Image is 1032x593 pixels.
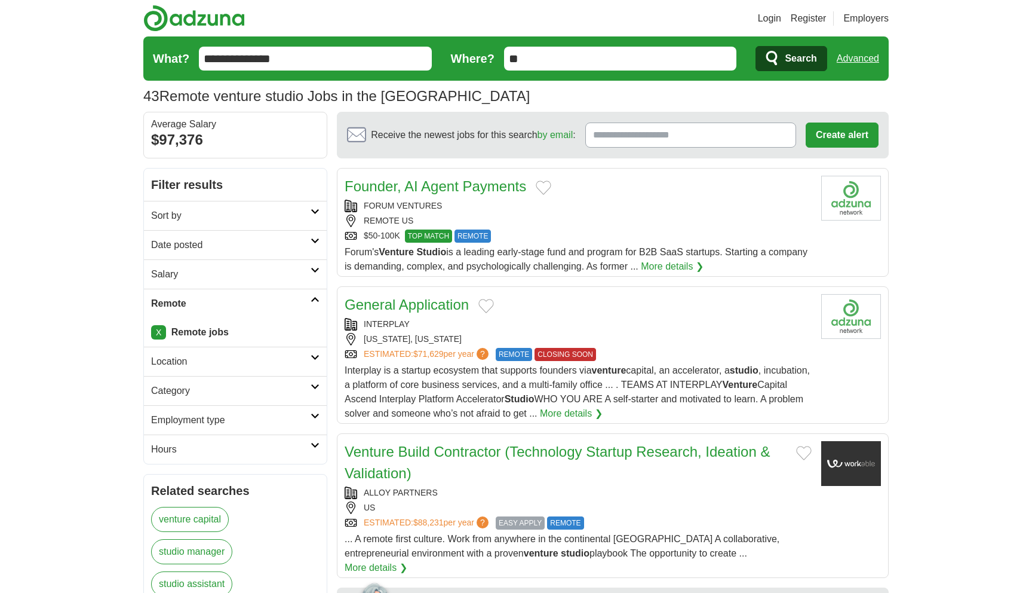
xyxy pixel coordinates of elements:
a: by email [537,130,573,140]
span: ... A remote first culture. Work from anywhere in the continental [GEOGRAPHIC_DATA] A collaborati... [345,534,779,558]
a: Login [758,11,781,26]
h2: Sort by [151,209,311,223]
strong: Venture [723,380,758,390]
h2: Related searches [151,482,320,500]
span: EASY APPLY [496,516,545,530]
h2: Location [151,354,311,369]
span: ? [477,348,489,360]
div: REMOTE US [345,215,812,227]
h2: Category [151,384,311,398]
div: INTERPLAY [345,318,812,331]
a: Date posted [144,230,327,259]
a: General Application [345,296,469,313]
strong: Studio [505,394,535,404]
a: venture capital [151,507,229,532]
strong: venture [524,548,558,558]
div: $50-100K [345,230,812,243]
a: studio manager [151,539,232,564]
strong: Remote jobs [171,327,229,337]
div: [US_STATE], [US_STATE] [345,333,812,346]
img: Adzuna logo [143,5,245,32]
div: ALLOY PARTNERS [345,487,812,499]
span: REMOTE [454,230,491,243]
h2: Salary [151,267,311,282]
span: CLOSING SOON [535,348,596,361]
span: 43 [143,85,159,107]
a: Venture Build Contractor (Technology Startup Research, Ideation & Validation) [345,444,770,481]
div: FORUM VENTURES [345,200,812,212]
span: Receive the newest jobs for this search : [371,128,575,142]
h2: Remote [151,296,311,311]
span: Interplay is a startup ecosystem that supports founders via capital, an accelerator, a , incubati... [345,365,810,418]
strong: venture [592,365,626,375]
h2: Filter results [144,169,327,201]
a: Sort by [144,201,327,230]
a: ESTIMATED:$71,629per year? [364,348,491,361]
span: TOP MATCH [405,230,452,243]
label: What? [153,50,189,68]
label: Where? [451,50,494,68]
span: REMOTE [547,516,583,530]
button: Create alert [806,123,879,148]
strong: studio [561,548,589,558]
a: Employment type [144,405,327,435]
strong: Studio [416,247,446,257]
button: Add to favorite jobs [478,299,494,313]
a: Salary [144,259,327,289]
span: Forum's is a leading early-stage fund and program for B2B SaaS startups. Starting a company is de... [345,247,807,271]
div: $97,376 [151,129,320,151]
div: US [345,502,812,514]
a: X [151,325,166,340]
a: Hours [144,435,327,464]
a: More details ❯ [345,561,407,575]
a: Founder, AI Agent Payments [345,178,526,194]
span: REMOTE [496,348,532,361]
h2: Date posted [151,238,311,252]
img: Company logo [821,294,881,339]
a: Location [144,347,327,376]
span: $88,231 [413,518,444,527]
h1: Remote venture studio Jobs in the [GEOGRAPHIC_DATA] [143,88,530,104]
button: Add to favorite jobs [536,181,551,195]
h2: Employment type [151,413,311,427]
a: Employers [843,11,889,26]
h2: Hours [151,442,311,457]
a: Register [791,11,827,26]
a: More details ❯ [641,259,704,274]
span: Search [785,47,816,71]
div: Average Salary [151,120,320,129]
img: Company logo [821,441,881,486]
strong: studio [730,365,758,375]
a: ESTIMATED:$88,231per year? [364,516,491,530]
a: Advanced [837,47,879,71]
a: More details ❯ [540,406,603,421]
span: $71,629 [413,349,444,359]
a: Remote [144,289,327,318]
span: ? [477,516,489,528]
button: Add to favorite jobs [796,446,812,460]
button: Search [755,46,827,71]
img: Company logo [821,176,881,221]
a: Category [144,376,327,405]
strong: Venture [379,247,414,257]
